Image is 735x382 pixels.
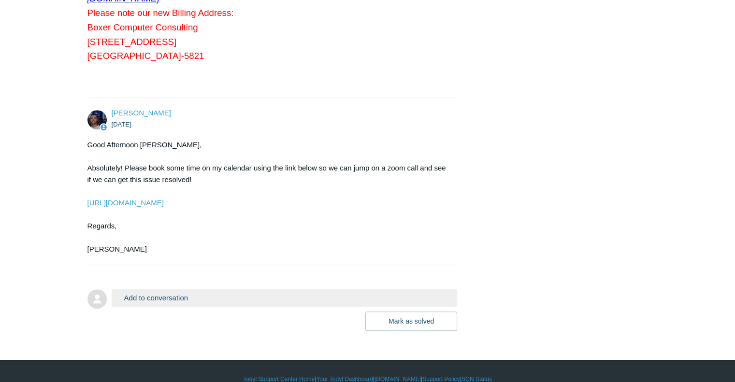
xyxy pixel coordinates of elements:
[87,51,204,61] span: [GEOGRAPHIC_DATA]-5821
[87,8,234,18] span: Please note our new Billing Address:
[112,109,171,117] a: [PERSON_NAME]
[112,121,131,128] time: 08/18/2025, 13:08
[87,37,177,47] span: [STREET_ADDRESS]
[112,109,171,117] span: Connor Davis
[87,139,448,255] div: Good Afternoon [PERSON_NAME], Absolutely! Please book some time on my calendar using the link bel...
[87,198,164,207] a: [URL][DOMAIN_NAME]
[87,22,198,32] span: Boxer Computer Consulting
[112,289,458,306] button: Add to conversation
[365,311,457,331] button: Mark as solved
